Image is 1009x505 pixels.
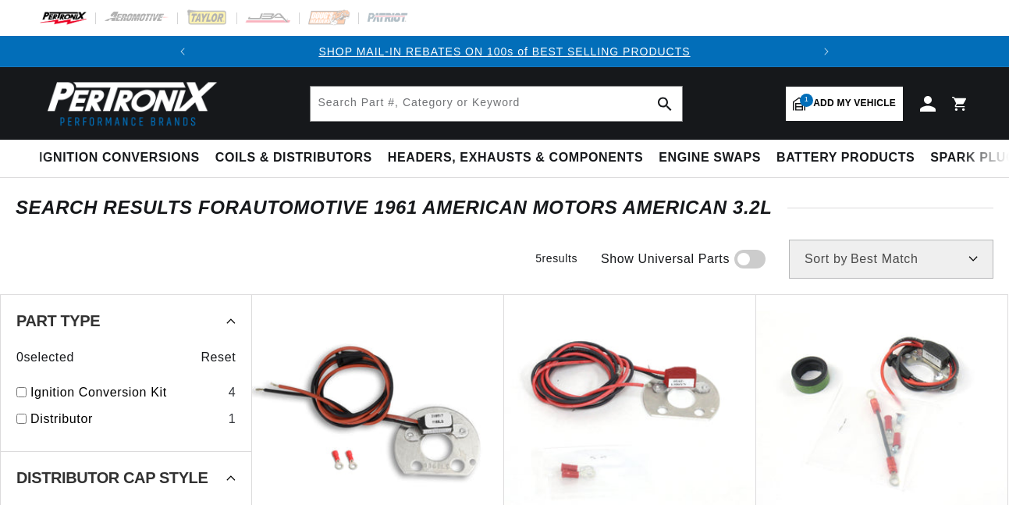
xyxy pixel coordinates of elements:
[208,140,380,176] summary: Coils & Distributors
[388,150,643,166] span: Headers, Exhausts & Components
[380,140,651,176] summary: Headers, Exhausts & Components
[198,43,811,60] div: 1 of 2
[39,150,200,166] span: Ignition Conversions
[659,150,761,166] span: Engine Swaps
[805,253,847,265] span: Sort by
[769,140,922,176] summary: Battery Products
[811,36,842,67] button: Translation missing: en.sections.announcements.next_announcement
[229,409,236,429] div: 1
[318,45,690,58] a: SHOP MAIL-IN REBATES ON 100s of BEST SELLING PRODUCTS
[16,470,208,485] span: Distributor Cap Style
[16,200,993,215] div: SEARCH RESULTS FOR Automotive 1961 American Motors American 3.2L
[201,347,236,368] span: Reset
[311,87,682,121] input: Search Part #, Category or Keyword
[786,87,903,121] a: 1Add my vehicle
[601,249,730,269] span: Show Universal Parts
[535,252,577,265] span: 5 results
[167,36,198,67] button: Translation missing: en.sections.announcements.previous_announcement
[813,96,896,111] span: Add my vehicle
[789,240,993,279] select: Sort by
[39,76,218,130] img: Pertronix
[30,409,222,429] a: Distributor
[800,94,813,107] span: 1
[648,87,682,121] button: search button
[30,382,222,403] a: Ignition Conversion Kit
[776,150,915,166] span: Battery Products
[39,140,208,176] summary: Ignition Conversions
[215,150,372,166] span: Coils & Distributors
[16,347,74,368] span: 0 selected
[16,313,100,329] span: Part Type
[651,140,769,176] summary: Engine Swaps
[198,43,811,60] div: Announcement
[229,382,236,403] div: 4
